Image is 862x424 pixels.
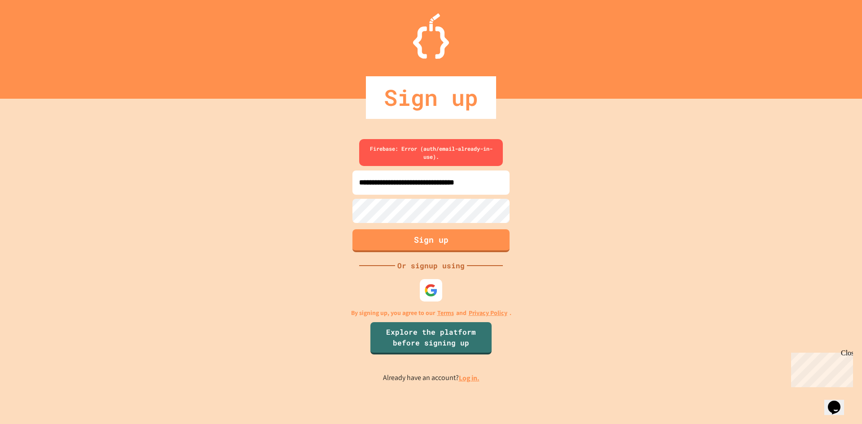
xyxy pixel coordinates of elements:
[395,260,467,271] div: Or signup using
[366,76,496,119] div: Sign up
[424,284,438,297] img: google-icon.svg
[413,13,449,59] img: Logo.svg
[824,388,853,415] iframe: chat widget
[352,229,510,252] button: Sign up
[469,308,507,318] a: Privacy Policy
[351,308,511,318] p: By signing up, you agree to our and .
[787,349,853,387] iframe: chat widget
[459,373,479,383] a: Log in.
[370,322,492,354] a: Explore the platform before signing up
[4,4,62,57] div: Chat with us now!Close
[383,372,479,384] p: Already have an account?
[437,308,454,318] a: Terms
[359,139,503,166] div: Firebase: Error (auth/email-already-in-use).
